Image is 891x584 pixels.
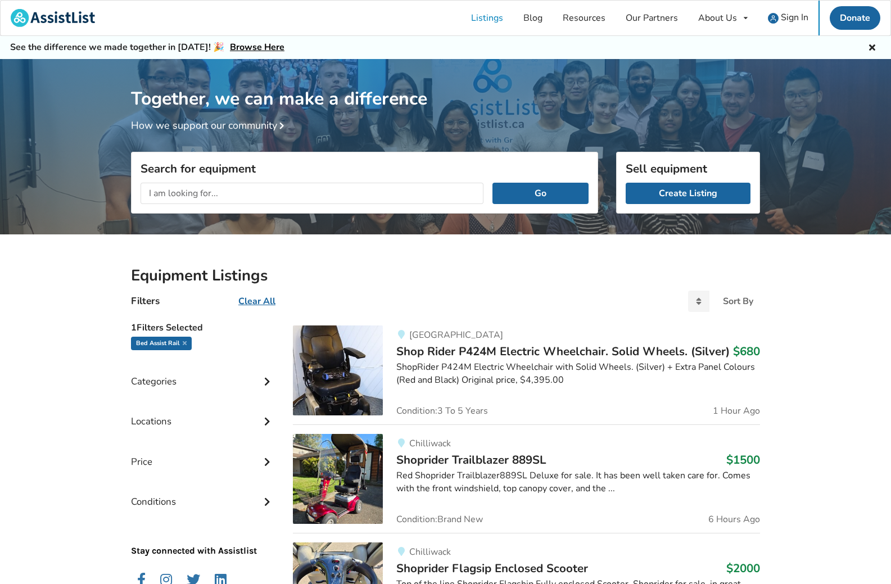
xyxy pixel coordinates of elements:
img: mobility-shop rider p424m electric wheelchair. solid wheels. (silver) [293,325,383,415]
a: Create Listing [626,183,750,204]
div: Bed Assist Rail [131,337,192,350]
span: Shoprider Trailblazer 889SL [396,452,546,468]
div: Locations [131,393,275,433]
h3: $680 [733,344,760,359]
h5: 1 Filters Selected [131,316,275,337]
p: Stay connected with Assistlist [131,513,275,558]
div: Sort By [723,297,753,306]
span: Chilliwack [409,546,451,558]
a: Resources [553,1,616,35]
input: I am looking for... [141,183,483,204]
div: ShopRider P424M Electric Wheelchair with Solid Wheels. (Silver) + Extra Panel Colours (Red and Bl... [396,361,760,387]
a: mobility-shop rider p424m electric wheelchair. solid wheels. (silver)[GEOGRAPHIC_DATA]Shop Rider ... [293,325,760,424]
h3: $1500 [726,452,760,467]
span: [GEOGRAPHIC_DATA] [409,329,503,341]
h4: Filters [131,295,160,307]
span: Condition: 3 To 5 Years [396,406,488,415]
img: user icon [768,13,779,24]
a: Blog [513,1,553,35]
span: Shoprider Flagsip Enclosed Scooter [396,560,588,576]
span: Sign In [781,11,808,24]
a: Browse Here [230,41,284,53]
img: assistlist-logo [11,9,95,27]
button: Go [492,183,589,204]
span: Condition: Brand New [396,515,483,524]
img: mobility-shoprider trailblazer 889sl [293,434,383,524]
h3: Search for equipment [141,161,589,176]
span: 1 Hour Ago [713,406,760,415]
a: Our Partners [616,1,688,35]
span: 6 Hours Ago [708,515,760,524]
div: Conditions [131,473,275,513]
h5: See the difference we made together in [DATE]! 🎉 [10,42,284,53]
h1: Together, we can make a difference [131,59,760,110]
span: Shop Rider P424M Electric Wheelchair. Solid Wheels. (Silver) [396,343,730,359]
a: How we support our community [131,119,288,132]
h3: $2000 [726,561,760,576]
h2: Equipment Listings [131,266,760,286]
a: Listings [461,1,513,35]
a: user icon Sign In [758,1,818,35]
u: Clear All [238,295,275,307]
h3: Sell equipment [626,161,750,176]
a: Donate [830,6,880,30]
a: mobility-shoprider trailblazer 889sl ChilliwackShoprider Trailblazer 889SL$1500Red Shoprider Trai... [293,424,760,533]
div: About Us [698,13,737,22]
div: Price [131,433,275,473]
span: Chilliwack [409,437,451,450]
div: Red Shoprider Trailblazer889SL Deluxe for sale. It has been well taken care for. Comes with the f... [396,469,760,495]
div: Categories [131,353,275,393]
